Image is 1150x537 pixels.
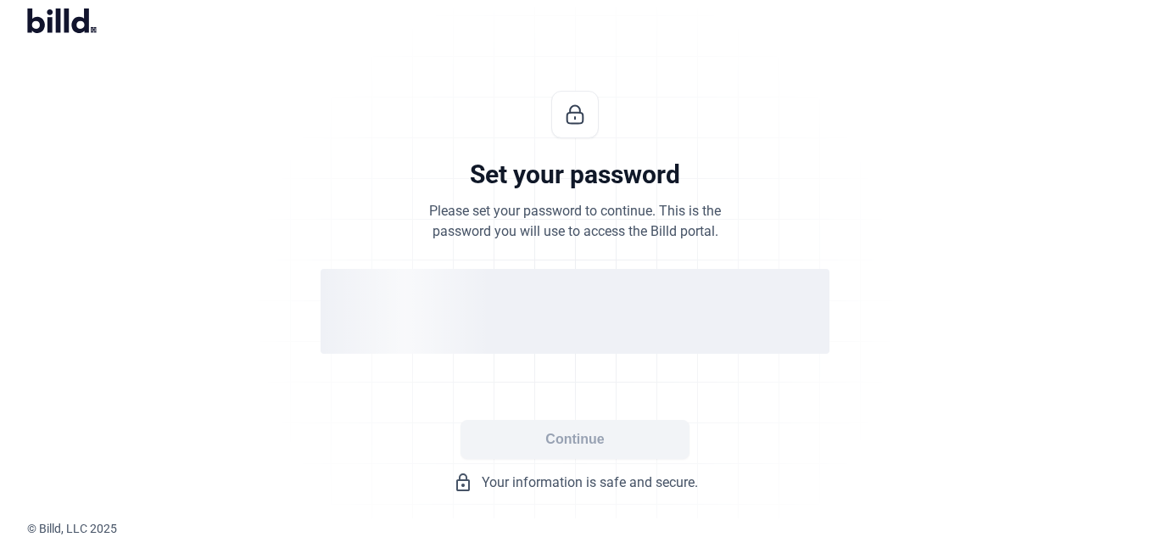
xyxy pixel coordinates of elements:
[470,159,680,191] div: Set your password
[461,420,689,459] button: Continue
[453,473,473,493] mat-icon: lock_outline
[321,269,829,354] div: loading
[27,520,1150,537] div: © Billd, LLC 2025
[321,473,829,493] div: Your information is safe and secure.
[429,201,721,242] div: Please set your password to continue. This is the password you will use to access the Billd portal.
